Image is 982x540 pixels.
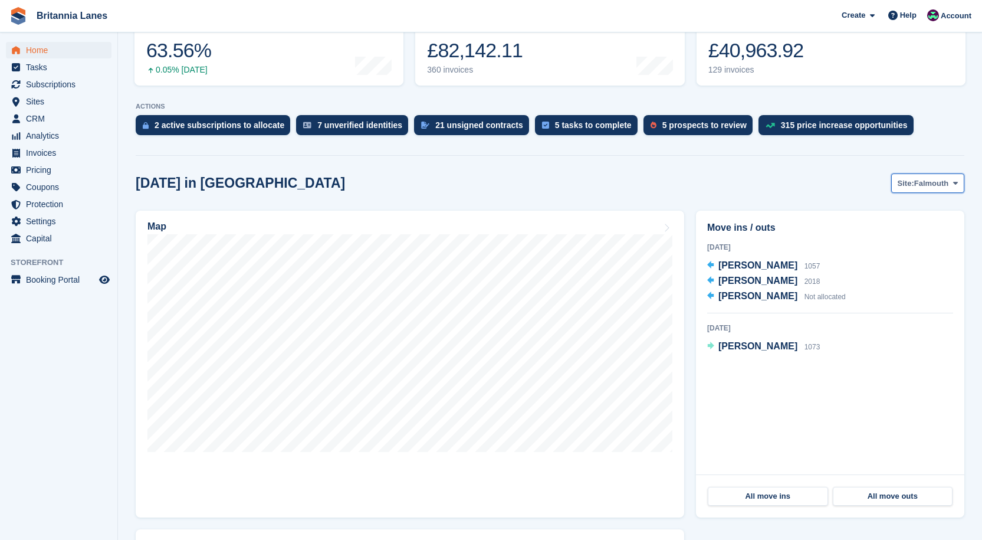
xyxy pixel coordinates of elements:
span: 1073 [804,343,820,351]
a: menu [6,162,111,178]
span: Storefront [11,257,117,269]
div: [DATE] [707,323,953,333]
span: Invoices [26,145,97,161]
div: 5 prospects to review [662,120,747,130]
a: Month-to-date sales £82,142.11 360 invoices [415,11,684,86]
span: Home [26,42,97,58]
span: Capital [26,230,97,247]
a: Preview store [97,273,111,287]
span: Coupons [26,179,97,195]
span: [PERSON_NAME] [718,260,797,270]
div: 0.05% [DATE] [146,65,211,75]
a: 2 active subscriptions to allocate [136,115,296,141]
div: 315 price increase opportunities [781,120,908,130]
a: Britannia Lanes [32,6,112,25]
span: [PERSON_NAME] [718,291,797,301]
img: contract_signature_icon-13c848040528278c33f63329250d36e43548de30e8caae1d1a13099fd9432cc5.svg [421,122,429,129]
span: Site: [898,178,914,189]
a: menu [6,145,111,161]
h2: Map [147,221,166,232]
span: Help [900,9,917,21]
span: Booking Portal [26,271,97,288]
a: All move outs [833,487,953,506]
div: [DATE] [707,242,953,253]
a: Map [136,211,684,518]
span: Settings [26,213,97,230]
a: menu [6,230,111,247]
div: 360 invoices [427,65,523,75]
a: 21 unsigned contracts [414,115,535,141]
a: menu [6,76,111,93]
img: stora-icon-8386f47178a22dfd0bd8f6a31ec36ba5ce8667c1dd55bd0f319d3a0aa187defe.svg [9,7,27,25]
img: price_increase_opportunities-93ffe204e8149a01c8c9dc8f82e8f89637d9d84a8eef4429ea346261dce0b2c0.svg [766,123,775,128]
span: Account [941,10,971,22]
div: 2 active subscriptions to allocate [155,120,284,130]
span: Not allocated [804,293,846,301]
a: menu [6,42,111,58]
img: prospect-51fa495bee0391a8d652442698ab0144808aea92771e9ea1ae160a38d050c398.svg [651,122,656,129]
span: 2018 [804,277,820,286]
div: 63.56% [146,38,211,63]
a: menu [6,59,111,76]
a: menu [6,179,111,195]
div: 5 tasks to complete [555,120,632,130]
span: Pricing [26,162,97,178]
a: menu [6,110,111,127]
a: 7 unverified identities [296,115,414,141]
a: menu [6,213,111,230]
span: Sites [26,93,97,110]
span: [PERSON_NAME] [718,341,797,351]
h2: Move ins / outs [707,221,953,235]
span: Protection [26,196,97,212]
img: verify_identity-adf6edd0f0f0b5bbfe63781bf79b02c33cf7c696d77639b501bdc392416b5a36.svg [303,122,311,129]
a: menu [6,196,111,212]
div: 129 invoices [708,65,804,75]
h2: [DATE] in [GEOGRAPHIC_DATA] [136,175,345,191]
a: 315 price increase opportunities [758,115,919,141]
a: 5 prospects to review [643,115,758,141]
span: Analytics [26,127,97,144]
a: [PERSON_NAME] 1073 [707,339,820,355]
span: Create [842,9,865,21]
div: 7 unverified identities [317,120,402,130]
a: menu [6,93,111,110]
a: menu [6,127,111,144]
a: menu [6,271,111,288]
a: Occupancy 63.56% 0.05% [DATE] [134,11,403,86]
span: Falmouth [914,178,949,189]
span: Subscriptions [26,76,97,93]
a: [PERSON_NAME] 2018 [707,274,820,289]
a: 5 tasks to complete [535,115,643,141]
button: Site: Falmouth [891,174,964,193]
div: £82,142.11 [427,38,523,63]
div: 21 unsigned contracts [435,120,523,130]
span: 1057 [804,262,820,270]
span: Tasks [26,59,97,76]
a: [PERSON_NAME] Not allocated [707,289,846,305]
p: ACTIONS [136,103,964,110]
div: £40,963.92 [708,38,804,63]
img: task-75834270c22a3079a89374b754ae025e5fb1db73e45f91037f5363f120a921f8.svg [542,122,549,129]
span: CRM [26,110,97,127]
a: Awaiting payment £40,963.92 129 invoices [697,11,965,86]
img: Kirsty Miles [927,9,939,21]
a: [PERSON_NAME] 1057 [707,258,820,274]
img: active_subscription_to_allocate_icon-d502201f5373d7db506a760aba3b589e785aa758c864c3986d89f69b8ff3... [143,122,149,129]
span: [PERSON_NAME] [718,276,797,286]
a: All move ins [708,487,828,506]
